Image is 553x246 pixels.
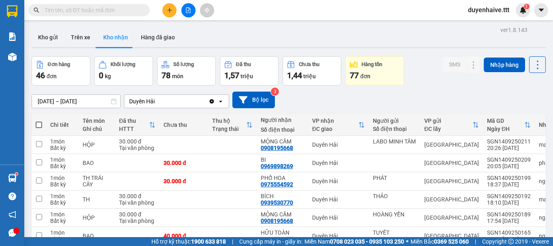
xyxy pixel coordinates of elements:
[50,156,74,163] div: 1 món
[9,193,16,200] span: question-circle
[261,199,293,206] div: 0939530770
[312,233,365,239] div: Duyên Hải
[8,32,17,41] img: solution-icon
[261,211,304,218] div: MỘNG CẦM
[167,7,172,13] span: plus
[83,141,111,148] div: HỘP
[32,28,64,47] button: Kho gửi
[373,229,416,236] div: TUYẾT
[373,126,416,132] div: Số điện thoại
[424,178,479,184] div: [GEOGRAPHIC_DATA]
[34,7,39,13] span: search
[50,211,74,218] div: 1 món
[373,138,416,145] div: LABO MINH TÂM
[119,118,149,124] div: Đã thu
[424,118,472,124] div: VP gửi
[261,193,304,199] div: BÍCH
[232,237,233,246] span: |
[261,145,293,151] div: 0908195668
[299,62,319,67] div: Chưa thu
[83,126,111,132] div: Ghi chú
[50,218,74,224] div: Bất kỳ
[119,126,149,132] div: HTTT
[83,196,111,203] div: TH
[406,240,408,243] span: ⚪️
[261,156,304,163] div: BI
[373,175,416,181] div: PHÁT
[534,3,548,17] button: caret-down
[345,56,404,86] button: Hàng tồn77đơn
[50,122,74,128] div: Chi tiết
[487,199,531,206] div: 18:10 [DATE]
[232,92,275,108] button: Bộ lọc
[271,88,279,96] sup: 3
[312,196,365,203] div: Duyên Hải
[487,145,531,151] div: 20:26 [DATE]
[239,237,302,246] span: Cung cấp máy in - giấy in:
[48,62,70,67] div: Đơn hàng
[330,238,404,245] strong: 0708 023 035 - 0935 103 250
[204,7,210,13] span: aim
[217,98,224,105] svg: open
[9,211,16,218] span: notification
[410,237,469,246] span: Miền Bắc
[119,145,155,151] div: Tại văn phòng
[312,214,365,221] div: Duyên Hải
[304,237,404,246] span: Miền Nam
[83,175,111,188] div: TH TRÁI CÂY
[424,126,472,132] div: ĐC lấy
[164,178,204,184] div: 30.000 đ
[208,98,215,105] svg: Clear value
[261,236,293,242] div: 0946001177
[9,229,16,237] span: message
[312,126,358,132] div: ĐC giao
[181,3,196,17] button: file-add
[487,229,531,236] div: SGN1409250165
[164,233,204,239] div: 40.000 đ
[224,71,239,80] span: 1,57
[83,214,111,221] div: HỘP
[236,62,251,67] div: Đã thu
[475,237,476,246] span: |
[261,218,293,224] div: 0908195668
[119,211,155,218] div: 30.000 đ
[162,71,170,80] span: 78
[487,138,531,145] div: SGN1409250211
[119,193,155,199] div: 30.000 đ
[312,178,365,184] div: Duyên Hải
[8,174,17,182] img: warehouse-icon
[362,62,382,67] div: Hàng tồn
[111,62,135,67] div: Khối lượng
[50,199,74,206] div: Bất kỳ
[94,56,153,86] button: Khối lượng0kg
[487,163,531,169] div: 20:05 [DATE]
[308,114,369,136] th: Toggle SortBy
[462,5,516,15] span: duyenhaive.ttt
[212,118,246,124] div: Thu hộ
[360,73,370,79] span: đơn
[164,122,204,128] div: Chưa thu
[50,236,74,242] div: Khác
[164,160,204,166] div: 30.000 đ
[424,141,479,148] div: [GEOGRAPHIC_DATA]
[162,3,177,17] button: plus
[261,229,304,236] div: HỮU TOÀN
[483,114,535,136] th: Toggle SortBy
[220,56,279,86] button: Đã thu1,57 triệu
[50,163,74,169] div: Bất kỳ
[312,118,358,124] div: VP nhận
[45,6,140,15] input: Tìm tên, số ĐT hoặc mã đơn
[261,181,293,188] div: 0975554592
[200,3,214,17] button: aim
[487,175,531,181] div: SGN1409250199
[487,156,531,163] div: SGN1409250209
[119,199,155,206] div: Tại văn phòng
[119,138,155,145] div: 30.000 đ
[261,138,304,145] div: MỘNG CẦM
[424,233,479,239] div: [GEOGRAPHIC_DATA]
[487,118,524,124] div: Mã GD
[50,175,74,181] div: 1 món
[50,229,74,236] div: 1 món
[105,73,111,79] span: kg
[287,71,302,80] span: 1,44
